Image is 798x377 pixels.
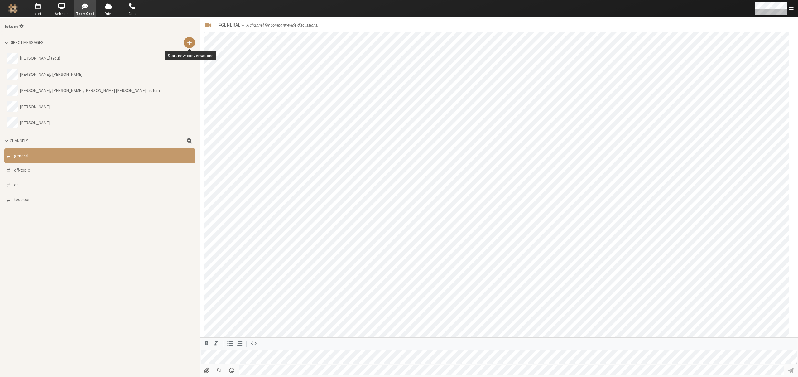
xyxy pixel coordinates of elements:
[14,167,30,173] span: off-topic
[216,20,247,30] button: #general
[74,11,96,17] span: Team Chat
[226,365,238,376] button: Open menu
[7,151,10,160] span: #
[247,22,318,28] span: A channel for company-wide discussions.
[4,148,195,163] button: #general
[27,11,49,17] span: Meet
[4,115,195,131] button: [PERSON_NAME]
[121,11,143,17] span: Calls
[236,340,243,347] svg: Numbered list
[4,177,195,192] button: #qa
[4,82,195,99] button: [PERSON_NAME], [PERSON_NAME], [PERSON_NAME] [PERSON_NAME] - iotum
[2,20,26,32] button: Settings
[4,163,195,178] button: #off-topic
[250,340,257,347] svg: Code
[8,4,18,13] img: Iotum
[4,192,195,207] button: #testroom
[98,11,119,17] span: Drive
[214,365,225,376] button: Hide formatting
[50,11,72,17] span: Webinars
[7,180,10,190] span: #
[785,365,797,376] button: Send message
[14,196,32,203] span: testroom
[10,138,29,143] span: Channels
[4,99,195,115] button: [PERSON_NAME]
[4,66,195,83] button: [PERSON_NAME], [PERSON_NAME]
[4,50,195,66] button: [PERSON_NAME] (You)
[7,166,10,175] span: #
[10,40,44,45] span: Direct Messages
[7,195,10,204] span: #
[201,18,214,32] button: Start a meeting
[14,152,28,159] span: general
[212,340,219,347] svg: Italic
[14,181,19,188] span: qa
[203,340,210,347] svg: Bold
[227,340,234,347] svg: Bulleted list
[5,24,18,29] span: Iotum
